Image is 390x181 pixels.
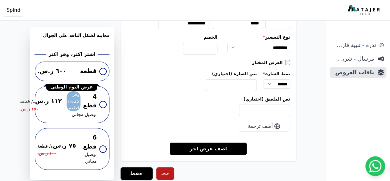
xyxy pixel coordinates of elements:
[20,99,33,104] bdi: / قطعة
[332,41,376,50] span: ندرة - تنبية قارب علي النفاذ
[46,84,97,91] div: عرض اليوم الوطني
[156,167,174,180] button: حذف
[183,34,217,40] label: الخصم
[20,97,62,106] span: ١١٢ ر.س.
[67,91,80,111] span: وفر 25%/قطعة
[127,96,290,102] label: نص الملصق (اختياري)
[38,67,67,76] span: ٦٠٠ ر.س.
[35,32,109,46] h3: معاينة لشكل الباقه علي الجوال
[206,71,257,77] label: نص الشارة (اختياري)
[6,6,20,14] span: Splnd
[4,4,23,17] button: Splnd
[20,106,39,113] span: ١٥٠ ر.س.
[38,141,76,150] span: ٧٥ ر.س.
[332,68,374,77] span: باقات العروض
[81,134,96,152] span: 6 قطع
[252,59,285,66] label: العرض المختار
[81,151,96,165] span: توصيل مجاني
[48,51,96,58] h2: اشتر اكثر، وفر اكثر
[248,123,273,130] span: أضف ترجمة
[38,150,56,157] span: ١٠٠ ر.س.
[80,67,97,76] span: قطعة
[238,121,290,131] button: أضف ترجمة
[121,167,153,180] button: حفظ
[348,5,381,16] img: MatajerTech Logo
[170,142,247,155] a: اضف عرض اخر
[72,111,97,118] span: توصيل مجاني
[332,54,374,63] span: مرسال - شريط دعاية
[83,93,96,110] span: 4 قطع
[227,34,290,40] label: نوع التسعير
[38,144,51,149] bdi: / قطعة
[263,71,290,77] label: نمط الشارة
